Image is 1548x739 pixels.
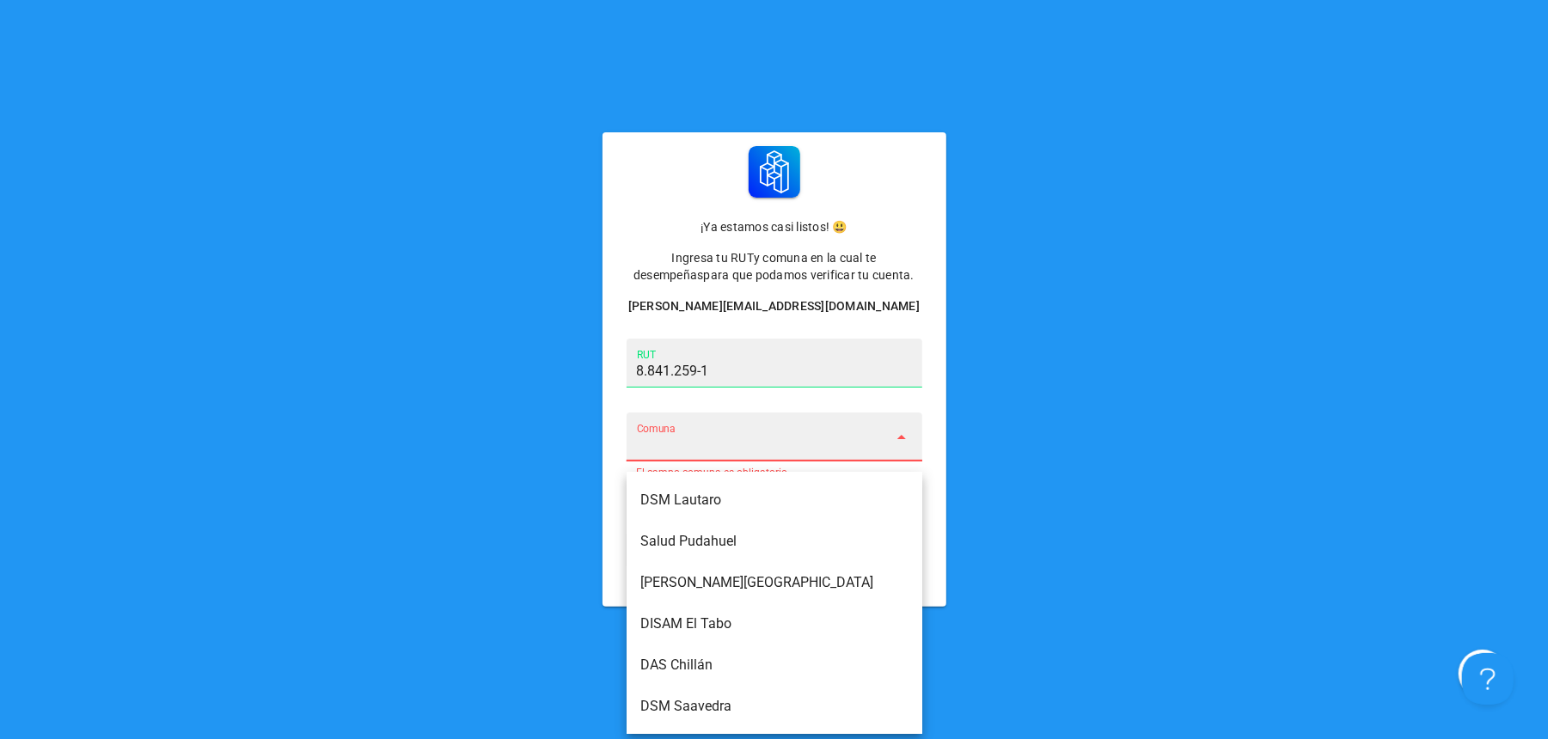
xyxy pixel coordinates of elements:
[637,349,657,362] label: RUT
[637,467,912,478] div: El campo comuna es obligatorio
[1462,653,1514,705] iframe: Help Scout Beacon - Open
[640,574,909,590] div: [PERSON_NAME][GEOGRAPHIC_DATA]
[640,657,909,673] div: DAS Chillán
[633,251,876,282] span: y comuna en la cual te desempeñas
[627,249,922,284] p: Ingresa tu RUT para que podamos verificar tu cuenta.
[627,218,922,235] p: ¡Ya estamos casi listos! 😃
[627,297,922,315] div: [PERSON_NAME][EMAIL_ADDRESS][DOMAIN_NAME]
[640,533,909,549] div: Salud Pudahuel
[640,615,909,632] div: DISAM El Tabo
[637,423,676,436] label: Comuna
[640,492,909,508] div: DSM Lautaro
[640,698,909,714] div: DSM Saavedra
